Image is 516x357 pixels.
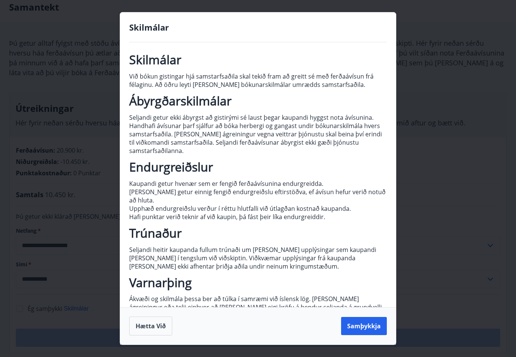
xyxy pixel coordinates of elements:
[129,295,387,328] p: Ákvæði og skilmála þessa ber að túlka í samræmi við íslensk lög. [PERSON_NAME] ágreiningur eða te...
[341,317,387,335] button: Samþykkja
[129,213,387,221] p: Hafi punktar verið teknir af við kaupin, þá fást þeir líka endurgreiddir.
[129,56,387,64] h1: Skilmálar
[129,278,387,287] h1: Varnarþing
[129,246,387,270] p: Seljandi heitir kaupanda fullum trúnaði um [PERSON_NAME] upplýsingar sem kaupandi [PERSON_NAME] í...
[129,204,387,213] p: Upphæð endurgreiðslu verður í réttu hlutfalli við útlagðan kostnað kaupanda.
[129,163,387,171] h1: Endurgreiðslur
[129,229,387,237] h1: Trúnaður
[129,22,387,33] h4: Skilmálar
[129,72,387,89] p: Við bókun gistingar hjá samstarfsaðila skal tekið fram að greitt sé með ferðaávísun frá félaginu....
[129,113,387,155] p: Seljandi getur ekki ábyrgst að gistirými sé laust þegar kaupandi hyggst nota ávísunina. Handhafi ...
[129,179,387,188] p: Kaupandi getur hvenær sem er fengið ferðaávísunina endurgreidda.
[129,97,387,105] h1: Ábyrgðarskilmálar
[129,188,387,204] p: [PERSON_NAME] getur einnig fengið endurgreiðslu eftirstöðva, ef ávísun hefur verið notuð að hluta.
[129,317,172,335] button: Hætta við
